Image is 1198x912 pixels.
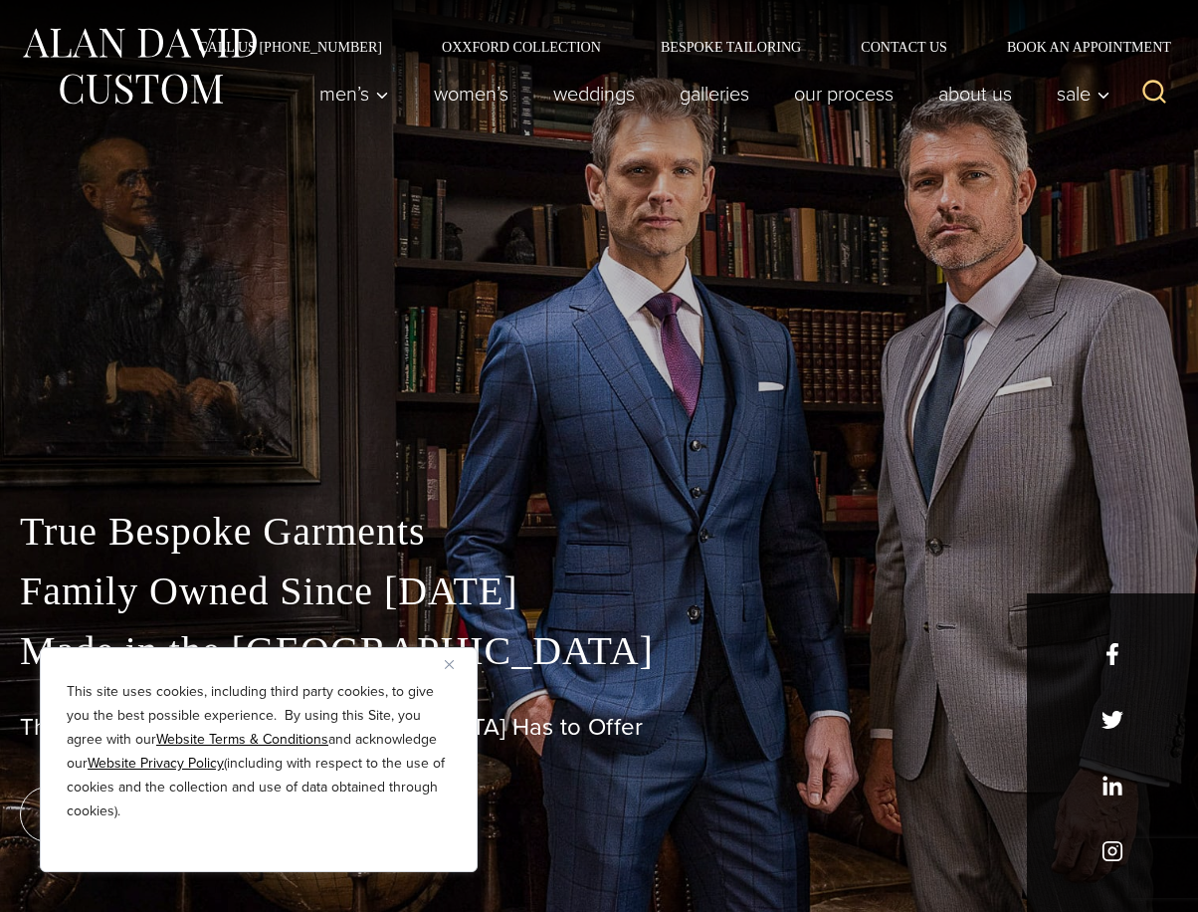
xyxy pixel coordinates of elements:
[916,74,1035,114] a: About Us
[445,660,454,669] img: Close
[20,787,299,842] a: book an appointment
[631,40,831,54] a: Bespoke Tailoring
[977,40,1178,54] a: Book an Appointment
[1130,70,1178,117] button: View Search Form
[772,74,916,114] a: Our Process
[298,74,1121,114] nav: Primary Navigation
[168,40,1178,54] nav: Secondary Navigation
[67,680,451,823] p: This site uses cookies, including third party cookies, to give you the best possible experience. ...
[20,502,1178,681] p: True Bespoke Garments Family Owned Since [DATE] Made in the [GEOGRAPHIC_DATA]
[412,74,531,114] a: Women’s
[531,74,658,114] a: weddings
[20,22,259,111] img: Alan David Custom
[831,40,977,54] a: Contact Us
[658,74,772,114] a: Galleries
[319,84,389,104] span: Men’s
[88,753,224,774] a: Website Privacy Policy
[168,40,412,54] a: Call Us [PHONE_NUMBER]
[1057,84,1110,104] span: Sale
[445,652,469,676] button: Close
[20,713,1178,742] h1: The Best Custom Suits [GEOGRAPHIC_DATA] Has to Offer
[412,40,631,54] a: Oxxford Collection
[156,729,328,750] a: Website Terms & Conditions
